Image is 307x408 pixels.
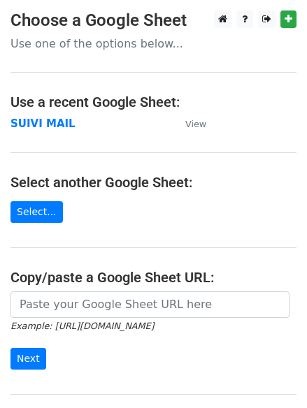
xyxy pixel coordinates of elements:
[10,117,76,130] a: SUIVI MAIL
[171,117,206,130] a: View
[10,36,297,51] p: Use one of the options below...
[10,201,63,223] a: Select...
[10,10,297,31] h3: Choose a Google Sheet
[10,94,297,110] h4: Use a recent Google Sheet:
[10,174,297,191] h4: Select another Google Sheet:
[10,321,154,331] small: Example: [URL][DOMAIN_NAME]
[10,348,46,370] input: Next
[237,341,307,408] iframe: Chat Widget
[10,291,290,318] input: Paste your Google Sheet URL here
[10,269,297,286] h4: Copy/paste a Google Sheet URL:
[185,119,206,129] small: View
